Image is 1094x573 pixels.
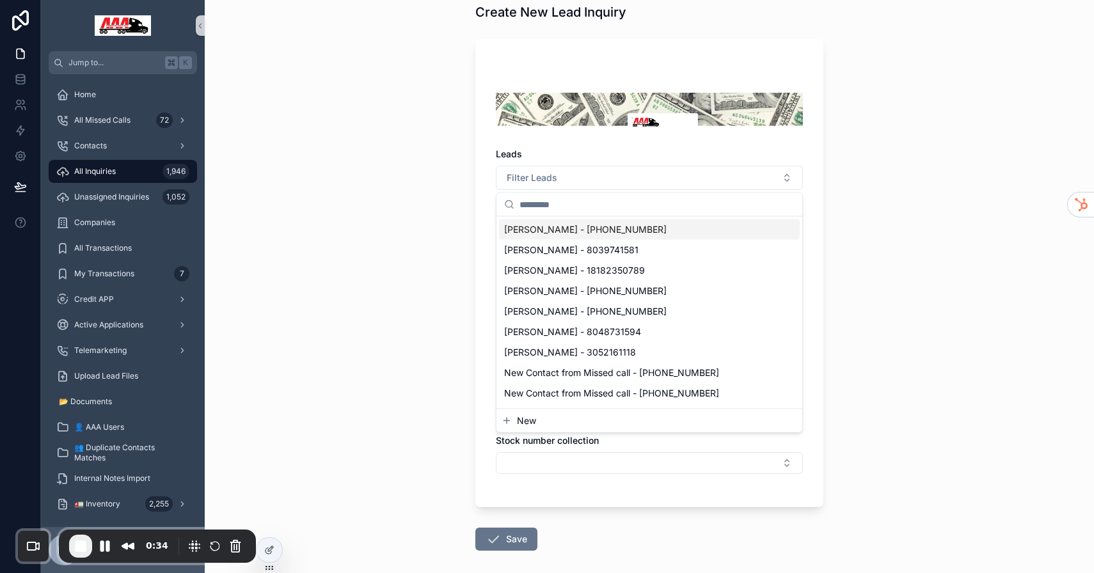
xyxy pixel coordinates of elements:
[504,305,667,318] span: [PERSON_NAME] - [PHONE_NUMBER]
[504,264,645,277] span: [PERSON_NAME] - 18182350789
[504,223,667,236] span: [PERSON_NAME] - [PHONE_NUMBER]
[74,499,120,509] span: 🚛 Inventory
[49,211,197,234] a: Companies
[74,141,107,151] span: Contacts
[163,189,189,205] div: 1,052
[74,422,124,432] span: 👤 AAA Users
[504,285,667,297] span: [PERSON_NAME] - [PHONE_NUMBER]
[504,244,638,256] span: [PERSON_NAME] - 8039741581
[49,237,197,260] a: All Transactions
[74,345,127,356] span: Telemarketing
[496,217,802,409] div: Suggestions
[74,90,96,100] span: Home
[74,166,116,177] span: All Inquiries
[496,452,803,474] button: Select Button
[475,3,626,21] h1: Create New Lead Inquiry
[496,166,803,190] button: Select Button
[49,160,197,183] a: All Inquiries1,946
[49,134,197,157] a: Contacts
[74,320,143,330] span: Active Applications
[475,528,537,551] button: Save
[49,51,197,74] button: Jump to...K
[163,164,189,179] div: 1,946
[507,171,557,184] span: Filter Leads
[156,113,173,128] div: 72
[174,266,189,281] div: 7
[49,416,197,439] a: 👤 AAA Users
[74,473,150,483] span: Internal Notes Import
[59,396,112,407] span: 📂 Documents
[68,58,160,68] span: Jump to...
[49,390,197,413] a: 📂 Documents
[74,371,138,381] span: Upload Lead Files
[74,443,184,463] span: 👥 Duplicate Contacts Matches
[496,148,522,159] span: Leads
[504,326,641,338] span: [PERSON_NAME] - 8048731594
[504,346,636,359] span: [PERSON_NAME] - 3052161118
[49,262,197,285] a: My Transactions7
[180,58,191,68] span: K
[49,339,197,362] a: Telemarketing
[49,441,197,464] a: 👥 Duplicate Contacts Matches
[517,414,536,427] span: New
[145,496,173,512] div: 2,255
[49,83,197,106] a: Home
[504,366,719,379] span: New Contact from Missed call - [PHONE_NUMBER]
[74,192,149,202] span: Unassigned Inquiries
[502,414,797,427] button: New
[504,407,719,420] span: New Contact from Missed call - [PHONE_NUMBER]
[74,269,134,279] span: My Transactions
[496,93,803,127] img: 29688-Screenshot_10.png
[49,467,197,490] a: Internal Notes Import
[95,15,151,36] img: App logo
[49,109,197,132] a: All Missed Calls72
[504,387,719,400] span: New Contact from Missed call - [PHONE_NUMBER]
[74,294,114,304] span: Credit APP
[41,74,205,527] div: scrollable content
[49,185,197,208] a: Unassigned Inquiries1,052
[74,115,131,125] span: All Missed Calls
[74,243,132,253] span: All Transactions
[496,435,599,446] span: Stock number collection
[49,365,197,388] a: Upload Lead Files
[49,313,197,336] a: Active Applications
[49,288,197,311] a: Credit APP
[49,492,197,515] a: 🚛 Inventory2,255
[74,217,115,228] span: Companies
